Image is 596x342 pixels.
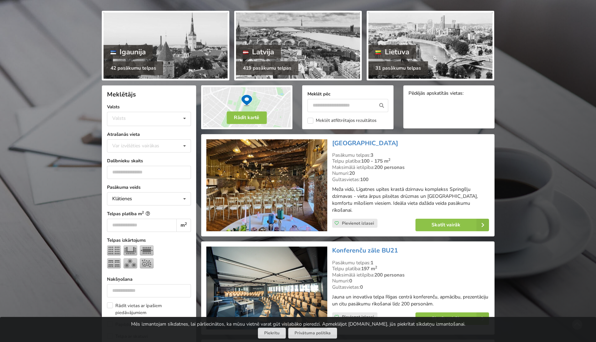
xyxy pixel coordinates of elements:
[332,158,489,164] div: Telpu platība:
[140,258,154,269] img: Pieņemšana
[374,164,405,171] strong: 200 personas
[360,284,363,290] strong: 0
[107,237,191,244] label: Telpas izkārtojums
[368,45,416,59] div: Lietuva
[288,328,337,339] a: Privātuma politika
[110,142,175,150] div: Var izvēlēties vairākas
[185,221,187,226] sup: 2
[307,91,388,98] label: Meklēt pēc
[104,61,163,75] div: 42 pasākumu telpas
[332,278,489,284] div: Numuri:
[408,91,489,97] div: Pēdējās apskatītās vietas:
[367,11,494,80] a: Lietuva 31 pasākumu telpas
[342,314,374,320] span: Pievienot izlasei
[332,139,398,147] a: [GEOGRAPHIC_DATA]
[258,328,286,339] button: Piekrītu
[332,152,489,158] div: Pasākumu telpas:
[227,111,267,124] button: Rādīt kartē
[123,258,137,269] img: Bankets
[307,118,376,124] label: Meklēt atfiltrētajos rezultātos
[332,177,489,183] div: Gultasvietas:
[107,90,136,99] span: Meklētājs
[107,131,191,138] label: Atrašanās vieta
[360,176,368,183] strong: 100
[361,265,377,272] strong: 197 m
[332,266,489,272] div: Telpu platība:
[349,170,355,177] strong: 20
[332,246,398,255] a: Konferenču zāle BU21
[234,11,362,80] a: Latvija 419 pasākumu telpas
[370,259,373,266] strong: 1
[332,164,489,171] div: Maksimālā ietilpība:
[415,219,489,231] a: Skatīt vairāk
[332,186,489,214] p: Meža vidū, Līgatnes upītes krastā dzirnavu komplekss Springšļu dzirnavas - vieta ārpus pilsētas d...
[107,276,191,283] label: Nakšņošana
[368,61,428,75] div: 31 pasākumu telpas
[176,219,191,232] div: m
[342,220,374,226] span: Pievienot izlasei
[107,210,191,217] label: Telpas platība m
[349,278,352,284] strong: 0
[107,245,121,256] img: Teātris
[201,85,292,129] img: Rādīt kartē
[104,45,153,59] div: Igaunija
[206,139,327,232] img: Neierastas vietas | Līgatne | Hotel Springšļu dzirnavas
[375,265,377,270] sup: 2
[388,157,390,162] sup: 2
[112,115,126,121] div: Valsts
[370,152,373,158] strong: 3
[361,158,390,164] strong: 100 - 175 m
[332,260,489,266] div: Pasākumu telpas:
[102,11,229,80] a: Igaunija 42 pasākumu telpas
[332,284,489,290] div: Gultasvietas:
[123,245,137,256] img: U-Veids
[107,302,191,316] label: Rādīt vietas ar īpašiem piedāvājumiem
[112,196,132,201] div: Klātienes
[142,210,144,215] sup: 2
[332,170,489,177] div: Numuri:
[332,294,489,308] p: Jauna un inovatīva telpa Rīgas centrā konferenču, apmācību, prezentāciju un citu pasākumu rīkošan...
[415,312,489,325] a: Skatīt vairāk
[107,184,191,191] label: Pasākuma veids
[107,103,191,110] label: Valsts
[332,272,489,278] div: Maksimālā ietilpība:
[140,245,154,256] img: Sapulce
[107,258,121,269] img: Klase
[236,61,298,75] div: 419 pasākumu telpas
[206,247,327,329] img: Konferenču zāle | Rīga | Konferenču zāle BU21
[374,272,405,278] strong: 200 personas
[236,45,281,59] div: Latvija
[107,157,191,164] label: Dalībnieku skaits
